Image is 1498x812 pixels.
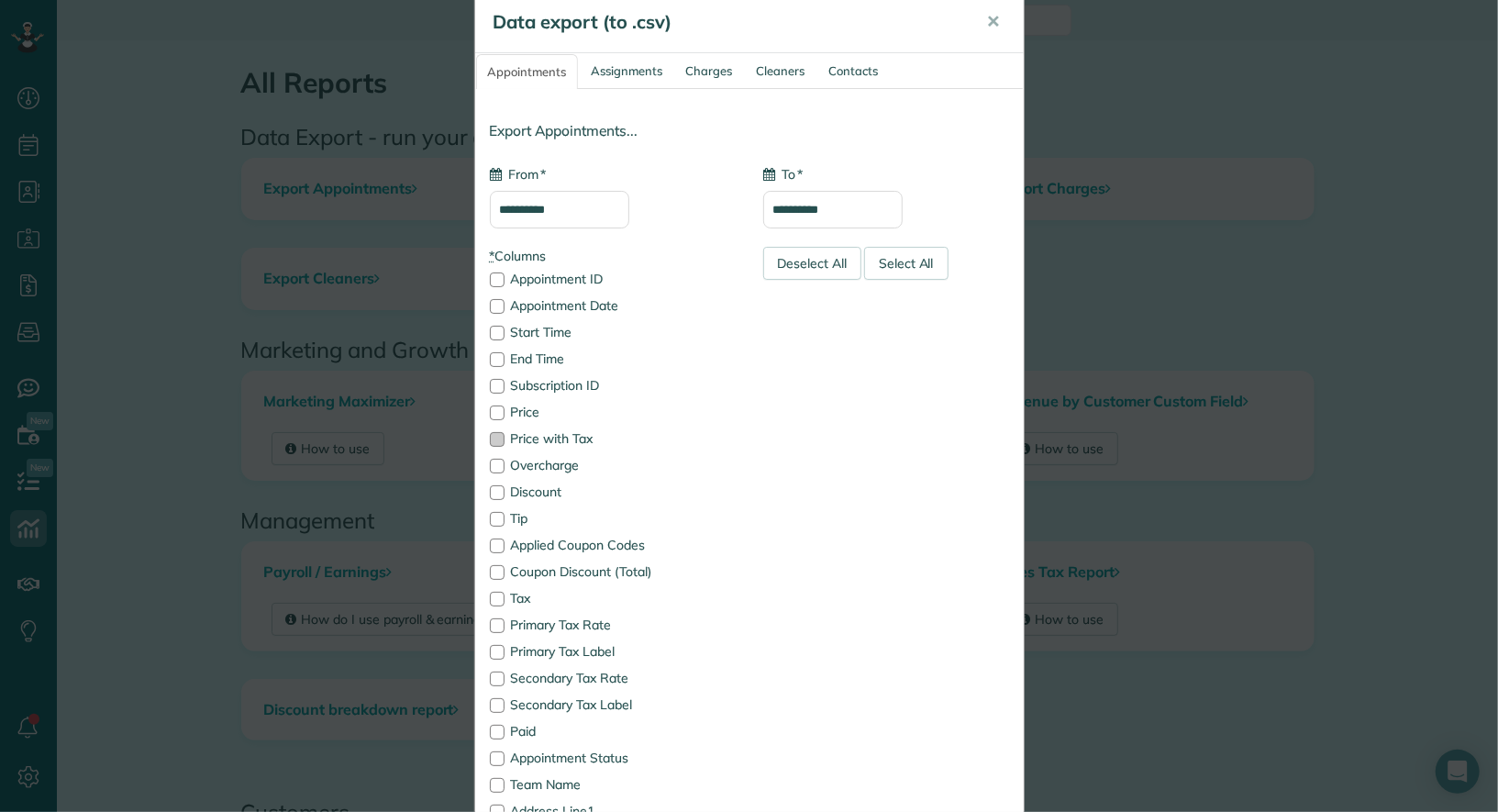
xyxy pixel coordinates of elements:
label: Overcharge [490,459,736,472]
label: Start Time [490,326,736,339]
a: Assignments [580,54,673,88]
div: Deselect All [763,247,862,280]
label: Team Name [490,778,736,791]
label: From [490,165,547,184]
label: Discount [490,485,736,498]
label: Applied Coupon Codes [490,539,736,551]
label: End Time [490,352,736,365]
a: Cleaners [745,54,816,88]
label: To [763,165,804,184]
label: Coupon Discount (Total) [490,565,736,578]
label: Primary Tax Rate [490,618,736,631]
label: Price [490,406,736,418]
h4: Export Appointments... [490,123,1009,139]
label: Columns [490,247,736,265]
label: Tax [490,592,736,605]
a: Appointments [476,54,579,89]
label: Primary Tax Label [490,645,736,658]
label: Appointment Status [490,751,736,764]
label: Appointment ID [490,273,736,285]
label: Price with Tax [490,432,736,445]
label: Secondary Tax Label [490,698,736,711]
label: Paid [490,725,736,738]
div: Select All [864,247,949,280]
a: Charges [675,54,744,88]
label: Subscription ID [490,379,736,392]
span: ✕ [987,11,1001,32]
a: Contacts [817,54,889,88]
label: Secondary Tax Rate [490,672,736,684]
label: Appointment Date [490,299,736,312]
label: Tip [490,512,736,525]
h5: Data export (to .csv) [494,9,961,35]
